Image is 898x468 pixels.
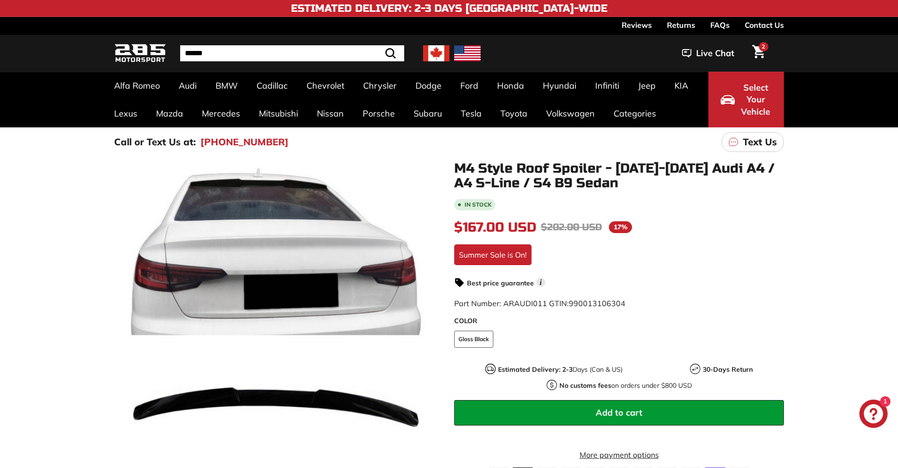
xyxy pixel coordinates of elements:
a: BMW [206,72,247,100]
p: Call or Text Us at: [114,135,196,149]
button: Add to cart [454,400,784,426]
span: 990013106304 [569,299,625,308]
a: Honda [488,72,533,100]
a: Lexus [105,100,147,127]
a: Dodge [406,72,451,100]
a: Ford [451,72,488,100]
h4: Estimated Delivery: 2-3 Days [GEOGRAPHIC_DATA]-Wide [291,3,607,14]
a: Returns [667,17,695,33]
a: Reviews [622,17,652,33]
p: on orders under $800 USD [559,381,692,391]
span: Part Number: ARAUDI011 GTIN: [454,299,625,308]
a: Cart [747,37,771,69]
span: Add to cart [596,407,642,418]
div: Summer Sale is On! [454,244,532,265]
span: Select Your Vehicle [740,82,772,118]
inbox-online-store-chat: Shopify online store chat [856,400,890,430]
h1: M4 Style Roof Spoiler - [DATE]-[DATE] Audi A4 / A4 S-Line / S4 B9 Sedan [454,161,784,191]
img: Logo_285_Motorsport_areodynamics_components [114,42,166,65]
a: Alfa Romeo [105,72,169,100]
a: Toyota [491,100,537,127]
a: Contact Us [745,17,784,33]
a: Cadillac [247,72,297,100]
a: Porsche [353,100,404,127]
strong: Estimated Delivery: 2-3 [498,365,573,374]
a: Nissan [308,100,353,127]
p: Days (Can & US) [498,365,623,375]
a: Volkswagen [537,100,604,127]
a: Subaru [404,100,451,127]
a: Hyundai [533,72,586,100]
a: Chevrolet [297,72,354,100]
a: More payment options [454,449,784,460]
a: Audi [169,72,206,100]
a: Mitsubishi [249,100,308,127]
button: Live Chat [670,42,747,65]
a: [PHONE_NUMBER] [200,135,289,149]
a: Mazda [147,100,192,127]
a: Tesla [451,100,491,127]
a: FAQs [710,17,730,33]
span: Live Chat [696,47,734,59]
label: COLOR [454,316,784,326]
strong: Best price guarantee [467,279,534,287]
span: 2 [762,43,765,50]
strong: No customs fees [559,381,611,390]
b: In stock [465,202,491,208]
input: Search [180,45,404,61]
a: Chrysler [354,72,406,100]
span: $167.00 USD [454,219,536,235]
a: Mercedes [192,100,249,127]
a: Categories [604,100,665,127]
strong: 30-Days Return [703,365,753,374]
a: Text Us [722,132,784,152]
button: Select Your Vehicle [708,72,784,127]
span: $202.00 USD [541,221,602,233]
a: KIA [665,72,698,100]
span: 17% [609,221,632,233]
p: Text Us [743,135,777,149]
span: i [536,278,545,287]
a: Infiniti [586,72,629,100]
a: Jeep [629,72,665,100]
